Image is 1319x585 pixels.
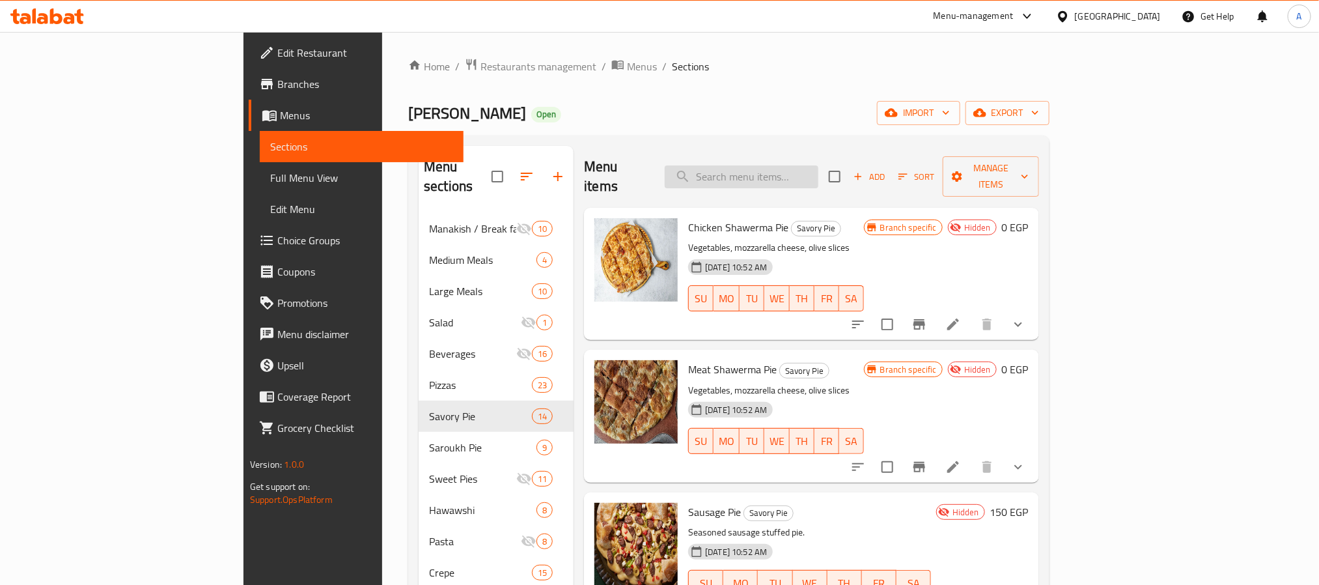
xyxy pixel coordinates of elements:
[945,317,961,332] a: Edit menu item
[688,428,714,454] button: SU
[277,326,453,342] span: Menu disclaimer
[533,410,552,423] span: 14
[429,502,536,518] span: Hawawshi
[602,59,606,74] li: /
[249,225,464,256] a: Choice Groups
[532,346,553,362] div: items
[429,440,536,455] span: Saroukh Pie
[429,377,532,393] span: Pizzas
[532,565,553,580] div: items
[533,285,552,298] span: 10
[533,567,552,579] span: 15
[419,244,574,276] div: Medium Meals4
[904,309,935,340] button: Branch-specific-item
[959,221,996,234] span: Hidden
[688,240,863,256] p: Vegetables, mozzarella cheese, olive slices
[890,167,943,187] span: Sort items
[740,285,764,311] button: TU
[419,338,574,369] div: Beverages16
[516,221,532,236] svg: Inactive section
[719,432,734,451] span: MO
[429,283,532,299] span: Large Meals
[820,289,834,308] span: FR
[480,59,596,74] span: Restaurants management
[249,381,464,412] a: Coverage Report
[260,193,464,225] a: Edit Menu
[844,289,859,308] span: SA
[516,346,532,362] svg: Inactive section
[419,494,574,526] div: Hawawshi8
[429,565,532,580] span: Crepe
[662,59,667,74] li: /
[408,98,526,128] span: [PERSON_NAME]
[531,107,561,122] div: Open
[537,504,552,517] span: 8
[688,360,777,379] span: Meat Shawerma Pie
[429,252,536,268] div: Medium Meals
[665,165,818,188] input: search
[887,105,950,121] span: import
[688,502,741,522] span: Sausage Pie
[745,432,759,451] span: TU
[429,471,516,487] div: Sweet Pies
[821,163,848,190] span: Select section
[429,534,521,549] span: Pasta
[249,256,464,287] a: Coupons
[419,213,574,244] div: Manakish / Break fast10
[532,471,553,487] div: items
[594,360,678,444] img: Meat Shawerma Pie
[904,451,935,483] button: Branch-specific-item
[277,264,453,279] span: Coupons
[249,412,464,444] a: Grocery Checklist
[790,428,814,454] button: TH
[700,546,772,558] span: [DATE] 10:52 AM
[429,346,516,362] div: Beverages
[536,534,553,549] div: items
[594,218,678,302] img: Chicken Shawerma Pie
[1002,218,1029,236] h6: 0 EGP
[532,283,553,299] div: items
[419,307,574,338] div: Salad1
[419,526,574,557] div: Pasta8
[874,311,901,338] span: Select to update
[277,233,453,248] span: Choice Groups
[537,317,552,329] span: 1
[537,535,552,548] span: 8
[795,289,809,308] span: TH
[270,139,453,154] span: Sections
[990,503,1029,521] h6: 150 EGP
[744,506,793,521] span: Savory Pie
[1297,9,1302,23] span: A
[688,524,931,541] p: Seasoned sausage stuffed pie.
[1002,360,1029,378] h6: 0 EGP
[627,59,657,74] span: Menus
[532,377,553,393] div: items
[1010,459,1026,475] svg: Show Choices
[971,451,1003,483] button: delete
[280,107,453,123] span: Menus
[820,432,834,451] span: FR
[688,382,863,399] p: Vegetables, mozzarella cheese, olive slices
[285,456,305,473] span: 1.0.0
[419,369,574,401] div: Pizzas23
[249,100,464,131] a: Menus
[277,358,453,373] span: Upsell
[277,420,453,436] span: Grocery Checklist
[672,59,709,74] span: Sections
[770,289,784,308] span: WE
[277,295,453,311] span: Promotions
[842,451,874,483] button: sort-choices
[877,101,960,125] button: import
[780,364,829,378] span: Savory Pie
[947,506,984,519] span: Hidden
[971,309,1003,340] button: delete
[429,315,521,330] span: Salad
[260,162,464,193] a: Full Menu View
[875,221,942,234] span: Branch specific
[537,442,552,454] span: 9
[277,389,453,405] span: Coverage Report
[277,76,453,92] span: Branches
